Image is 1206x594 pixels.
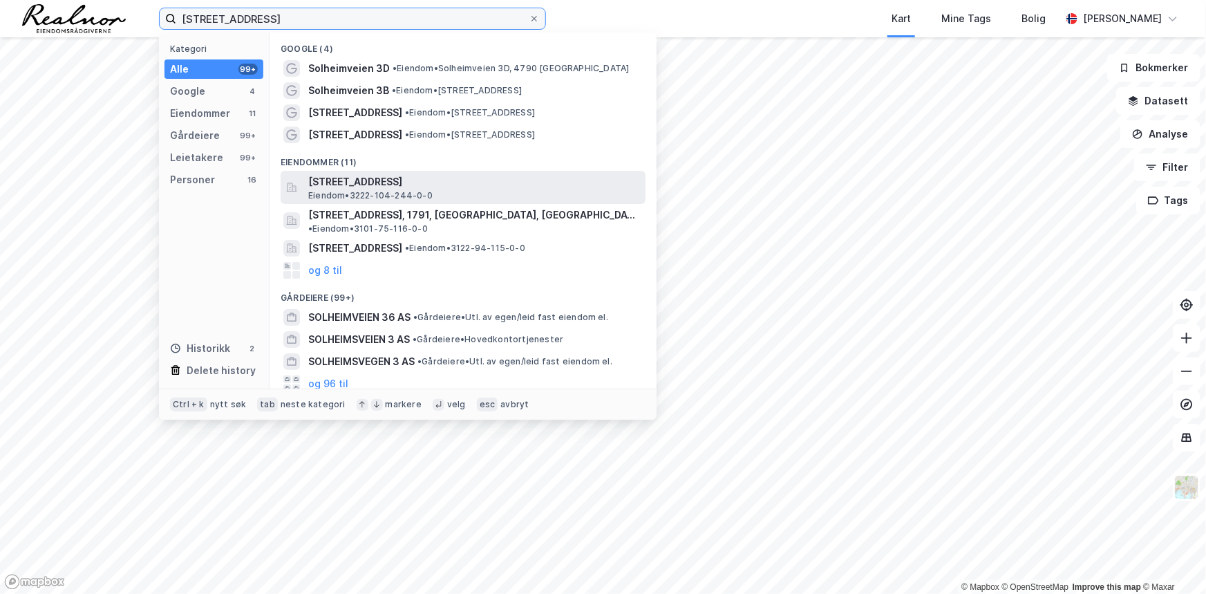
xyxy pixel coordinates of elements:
span: • [405,129,409,140]
a: Mapbox [961,582,999,592]
span: • [308,223,312,234]
span: Solheimveien 3D [308,60,390,77]
div: 99+ [238,130,258,141]
div: Eiendommer [170,105,230,122]
button: og 96 til [308,375,348,392]
img: realnor-logo.934646d98de889bb5806.png [22,4,126,33]
div: Kontrollprogram for chat [1137,528,1206,594]
span: Eiendom • 3101-75-116-0-0 [308,223,428,234]
span: • [417,356,422,366]
span: [STREET_ADDRESS] [308,104,402,121]
div: 11 [247,108,258,119]
span: Eiendom • 3122-94-115-0-0 [405,243,525,254]
a: Mapbox homepage [4,574,65,590]
div: nytt søk [210,399,247,410]
span: Solheimveien 3B [308,82,389,99]
div: 16 [247,174,258,185]
button: Analyse [1120,120,1200,148]
span: [STREET_ADDRESS] [308,240,402,257]
div: Google (4) [270,33,657,57]
div: markere [386,399,422,410]
div: [PERSON_NAME] [1083,10,1162,27]
span: • [413,334,417,344]
span: • [413,312,417,322]
div: Ctrl + k [170,398,207,411]
div: neste kategori [281,399,346,410]
div: esc [477,398,498,411]
div: 4 [247,86,258,97]
div: velg [447,399,466,410]
button: og 8 til [308,262,342,279]
div: Delete history [187,362,256,379]
span: Eiendom • Solheimveien 3D, 4790 [GEOGRAPHIC_DATA] [393,63,630,74]
span: SOLHEIMSVEGEN 3 AS [308,353,415,370]
div: avbryt [500,399,529,410]
span: [STREET_ADDRESS] [308,174,640,190]
span: Eiendom • [STREET_ADDRESS] [405,107,535,118]
span: SOLHEIMSVEIEN 3 AS [308,331,410,348]
span: • [393,63,397,73]
iframe: Chat Widget [1137,528,1206,594]
button: Bokmerker [1107,54,1200,82]
div: Kategori [170,44,263,54]
span: Gårdeiere • Utl. av egen/leid fast eiendom el. [413,312,608,323]
img: Z [1174,474,1200,501]
div: Leietakere [170,149,223,166]
input: Søk på adresse, matrikkel, gårdeiere, leietakere eller personer [176,8,529,29]
span: • [392,85,396,95]
div: Gårdeiere (99+) [270,281,657,306]
span: Eiendom • 3222-104-244-0-0 [308,190,433,201]
button: Tags [1136,187,1200,214]
a: Improve this map [1073,582,1141,592]
div: Google [170,83,205,100]
span: • [405,243,409,253]
button: Filter [1134,154,1200,181]
div: Eiendommer (11) [270,146,657,171]
div: 99+ [238,64,258,75]
span: Gårdeiere • Utl. av egen/leid fast eiendom el. [417,356,612,367]
a: OpenStreetMap [1002,582,1069,592]
div: Bolig [1021,10,1046,27]
span: Eiendom • [STREET_ADDRESS] [392,85,522,96]
div: 2 [247,343,258,354]
span: Gårdeiere • Hovedkontortjenester [413,334,563,345]
span: SOLHEIMVEIEN 36 AS [308,309,411,326]
button: Datasett [1116,87,1200,115]
div: tab [257,398,278,411]
span: • [405,107,409,118]
div: Alle [170,61,189,77]
div: Historikk [170,340,230,357]
div: Personer [170,171,215,188]
div: Mine Tags [941,10,991,27]
span: [STREET_ADDRESS] [308,127,402,143]
span: [STREET_ADDRESS], 1791, [GEOGRAPHIC_DATA], [GEOGRAPHIC_DATA] [308,207,640,223]
div: 99+ [238,152,258,163]
div: Kart [892,10,911,27]
span: Eiendom • [STREET_ADDRESS] [405,129,535,140]
div: Gårdeiere [170,127,220,144]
